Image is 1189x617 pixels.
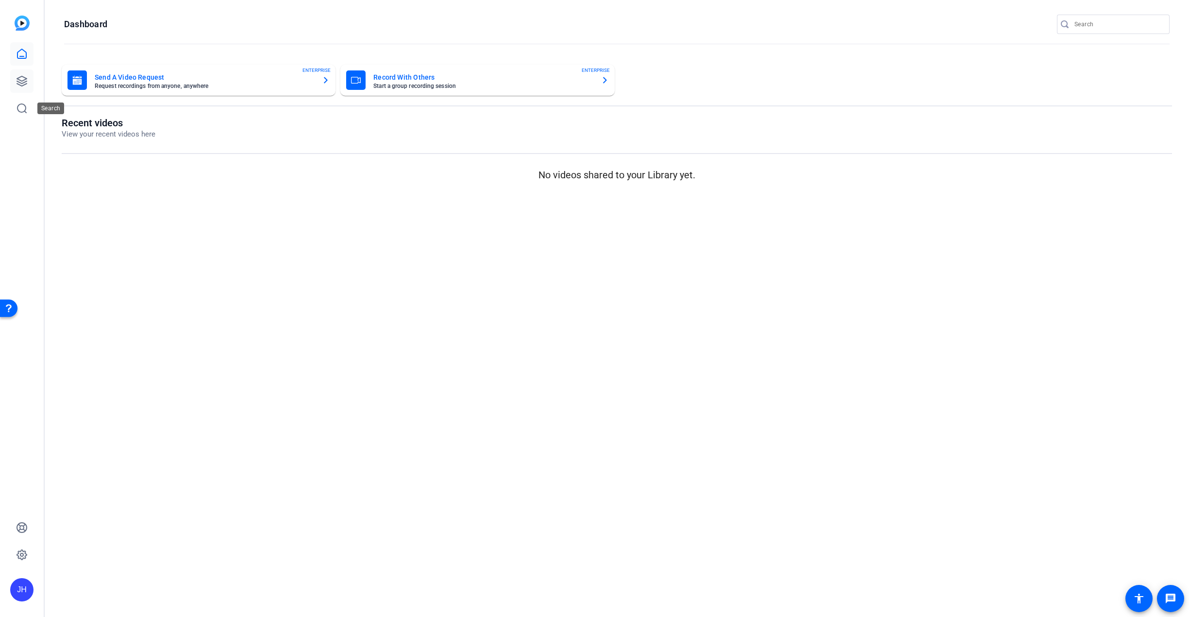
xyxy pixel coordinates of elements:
div: JH [10,578,33,601]
span: ENTERPRISE [302,67,331,74]
mat-icon: message [1165,593,1176,604]
button: Record With OthersStart a group recording sessionENTERPRISE [340,65,614,96]
div: Search [37,103,64,114]
mat-card-subtitle: Request recordings from anyone, anywhere [95,83,314,89]
mat-card-title: Record With Others [373,71,593,83]
p: View your recent videos here [62,129,155,140]
mat-card-title: Send A Video Request [95,71,314,83]
img: blue-gradient.svg [15,16,30,31]
mat-icon: accessibility [1133,593,1145,604]
span: ENTERPRISE [582,67,610,74]
h1: Recent videos [62,117,155,129]
mat-card-subtitle: Start a group recording session [373,83,593,89]
p: No videos shared to your Library yet. [62,168,1172,182]
h1: Dashboard [64,18,107,30]
button: Send A Video RequestRequest recordings from anyone, anywhereENTERPRISE [62,65,335,96]
input: Search [1074,18,1162,30]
